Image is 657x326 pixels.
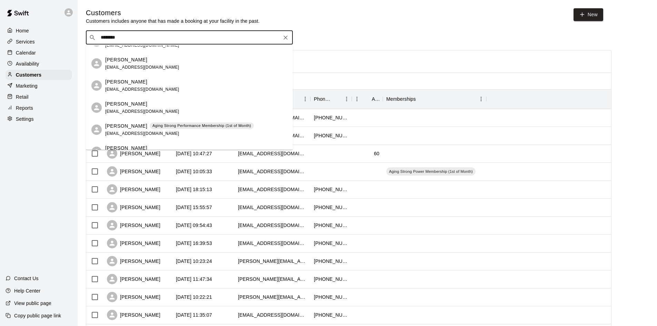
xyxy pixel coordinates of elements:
p: View public page [14,300,51,307]
div: 2025-08-27 11:47:34 [176,276,212,283]
div: 2025-08-21 10:22:21 [176,294,212,300]
button: Sort [416,94,426,104]
div: [PERSON_NAME] [107,184,160,195]
div: kaitlyn.colucci@alumni.acphs.edu [238,258,307,265]
p: [PERSON_NAME] [105,56,147,63]
div: +15857975756 [314,222,348,229]
div: megegreeen@yahoo.com [238,150,307,157]
div: [PERSON_NAME] [107,220,160,230]
button: Sort [332,94,341,104]
p: Reports [16,105,33,111]
div: [PERSON_NAME] [107,148,160,159]
div: Aging Strong Power Membership (1st of Month) [386,167,476,176]
div: [PERSON_NAME] [107,292,160,302]
div: +15127448852 [314,276,348,283]
p: [PERSON_NAME] [105,100,147,108]
a: Home [6,26,72,36]
p: Calendar [16,49,36,56]
div: angi.daiuto@icloud.com [238,276,307,283]
a: Retail [6,92,72,102]
a: Reports [6,103,72,113]
div: Phone Number [314,89,332,109]
div: mmaurillo315@yahoo.com [238,204,307,211]
div: Memberships [383,89,486,109]
p: Marketing [16,82,38,89]
div: 2025-09-23 10:05:33 [176,168,212,175]
p: Home [16,27,29,34]
button: Menu [352,94,362,104]
button: Menu [341,94,352,104]
a: Customers [6,70,72,80]
p: Customers [16,71,41,78]
div: dpisula0609@gmail.com [238,240,307,247]
div: Kathleen Morrissey [91,58,102,69]
p: Customers includes anyone that has made a booking at your facility in the past. [86,18,260,24]
div: monica.lynch10@gmail.com [238,294,307,300]
span: [EMAIL_ADDRESS][DOMAIN_NAME] [105,87,179,92]
p: Copy public page link [14,312,61,319]
div: 2025-09-15 15:55:57 [176,204,212,211]
div: janeaparsons@yahoo.com [238,186,307,193]
div: [PERSON_NAME] [107,256,160,266]
div: [PERSON_NAME] [107,274,160,284]
span: [EMAIL_ADDRESS][DOMAIN_NAME] [105,109,179,114]
a: Settings [6,114,72,124]
div: Kathleen Poliquin [91,147,102,157]
div: katelmcnamara@gmail.com [238,222,307,229]
a: Marketing [6,81,72,91]
div: Availability [6,59,72,69]
div: Age [352,89,383,109]
div: +13155159622 [314,204,348,211]
div: 2025-08-30 16:39:53 [176,240,212,247]
div: Search customers by name or email [86,31,293,45]
span: [EMAIL_ADDRESS][DOMAIN_NAME] [105,65,179,70]
span: Aging Strong Power Membership (1st of Month) [386,169,476,174]
div: 2025-10-03 10:47:27 [176,150,212,157]
button: Sort [362,94,372,104]
div: [PERSON_NAME] [107,238,160,248]
div: [PERSON_NAME] [107,202,160,213]
div: vmcpeck@gmail.com [238,168,307,175]
p: Retail [16,93,29,100]
div: Kathleen Morrissey [91,80,102,91]
button: Clear [281,33,290,42]
div: 2025-09-15 18:15:13 [176,186,212,193]
div: Age [372,89,379,109]
div: +13157303518 [314,132,348,139]
div: Phone Number [310,89,352,109]
p: Settings [16,116,34,122]
div: [PERSON_NAME] [107,166,160,177]
p: Help Center [14,287,40,294]
div: jbs200213160@yahoo.com [238,312,307,318]
div: Email [235,89,310,109]
button: Menu [476,94,486,104]
div: 2025-08-28 10:23:24 [176,258,212,265]
a: Services [6,37,72,47]
div: +13155157005 [314,186,348,193]
a: New [574,8,603,21]
div: +13155159628 [314,114,348,121]
a: Calendar [6,48,72,58]
div: +13152830401 [314,312,348,318]
p: [PERSON_NAME] [105,145,147,152]
div: +17703550778 [314,294,348,300]
span: [EMAIL_ADDRESS][DOMAIN_NAME] [105,43,179,48]
button: Menu [300,94,310,104]
p: Contact Us [14,275,39,282]
div: 2025-08-18 11:35:07 [176,312,212,318]
span: [EMAIL_ADDRESS][DOMAIN_NAME] [105,131,179,136]
div: +15859448691 [314,240,348,247]
div: Memberships [386,89,416,109]
div: 60 [374,150,379,157]
div: +19137082966 [314,258,348,265]
div: Kathleen Witter [91,125,102,135]
p: [PERSON_NAME] [105,122,147,130]
p: Aging Strong Performance Membership (1st of Month) [152,123,251,129]
p: Services [16,38,35,45]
